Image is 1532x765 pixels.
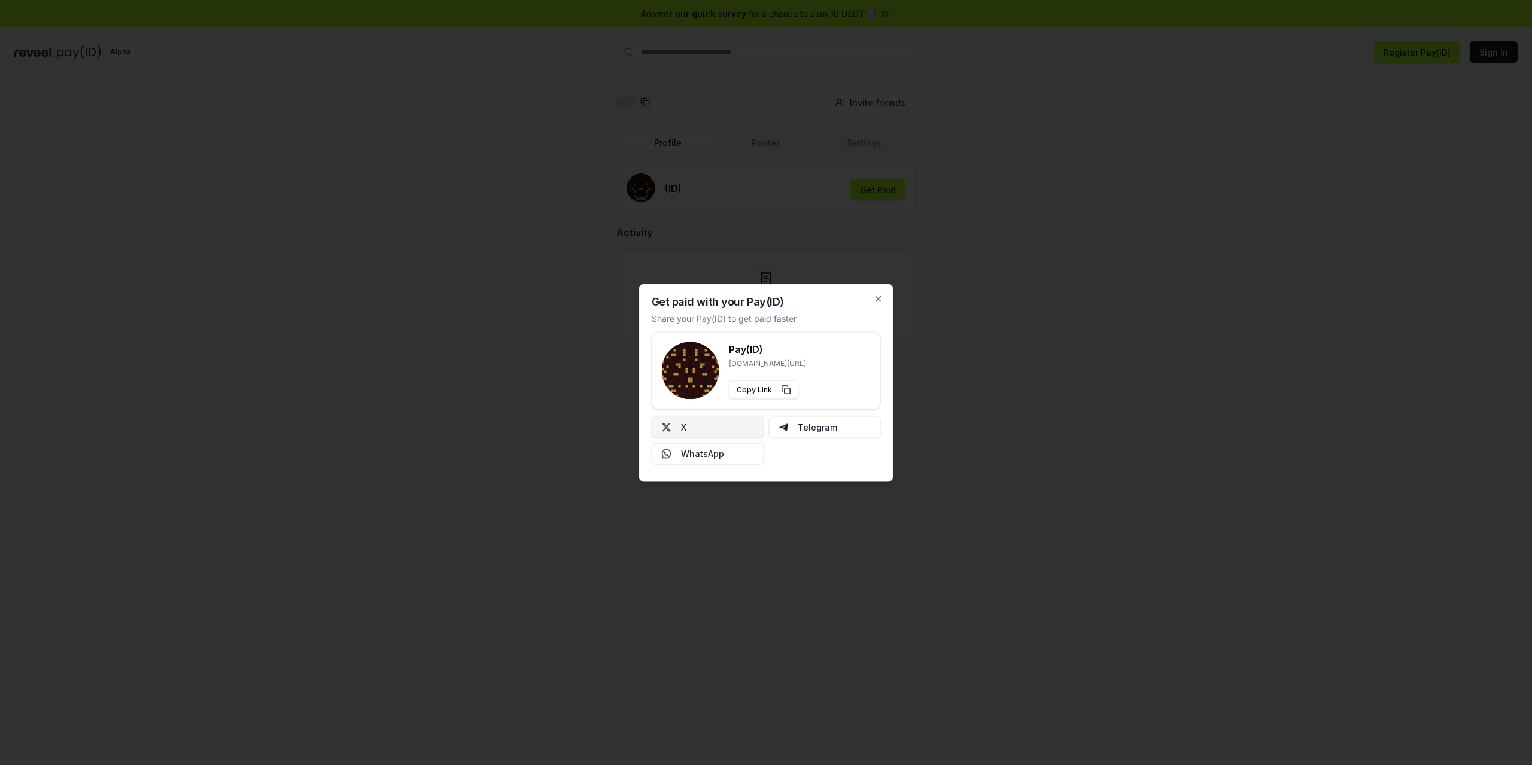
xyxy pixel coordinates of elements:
[729,342,806,356] h3: Pay(ID)
[662,422,671,432] img: X
[652,312,797,324] p: Share your Pay(ID) to get paid faster
[779,422,788,432] img: Telegram
[662,449,671,458] img: Whatsapp
[768,416,881,438] button: Telegram
[652,296,784,307] h2: Get paid with your Pay(ID)
[729,380,799,399] button: Copy Link
[652,443,764,464] button: WhatsApp
[729,358,806,368] p: [DOMAIN_NAME][URL]
[652,416,764,438] button: X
